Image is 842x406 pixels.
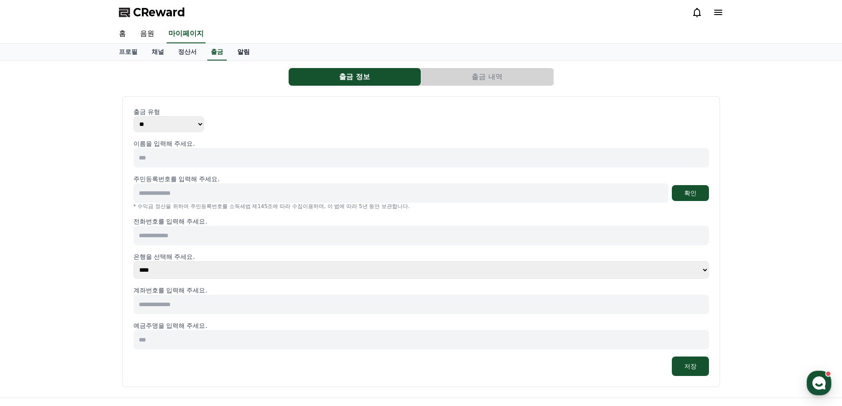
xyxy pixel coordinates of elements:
p: 주민등록번호를 입력해 주세요. [133,175,220,183]
button: 출금 내역 [421,68,553,86]
a: 마이페이지 [167,25,206,43]
p: 은행을 선택해 주세요. [133,252,709,261]
p: 출금 유형 [133,107,709,116]
button: 확인 [672,185,709,201]
span: CReward [133,5,185,19]
a: 알림 [230,44,257,61]
p: 예금주명을 입력해 주세요. [133,321,709,330]
span: 대화 [81,294,91,301]
a: CReward [119,5,185,19]
p: 이름을 입력해 주세요. [133,139,709,148]
p: 계좌번호를 입력해 주세요. [133,286,709,295]
a: 음원 [133,25,161,43]
span: 설정 [137,293,147,300]
a: 정산서 [171,44,204,61]
a: 출금 [207,44,227,61]
button: 저장 [672,357,709,376]
a: 설정 [114,280,170,302]
span: 홈 [28,293,33,300]
p: 전화번호를 입력해 주세요. [133,217,709,226]
a: 홈 [112,25,133,43]
a: 대화 [58,280,114,302]
a: 채널 [145,44,171,61]
a: 프로필 [112,44,145,61]
a: 홈 [3,280,58,302]
button: 출금 정보 [289,68,421,86]
p: * 수익금 정산을 위하여 주민등록번호를 소득세법 제145조에 따라 수집이용하며, 이 법에 따라 5년 동안 보관합니다. [133,203,709,210]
